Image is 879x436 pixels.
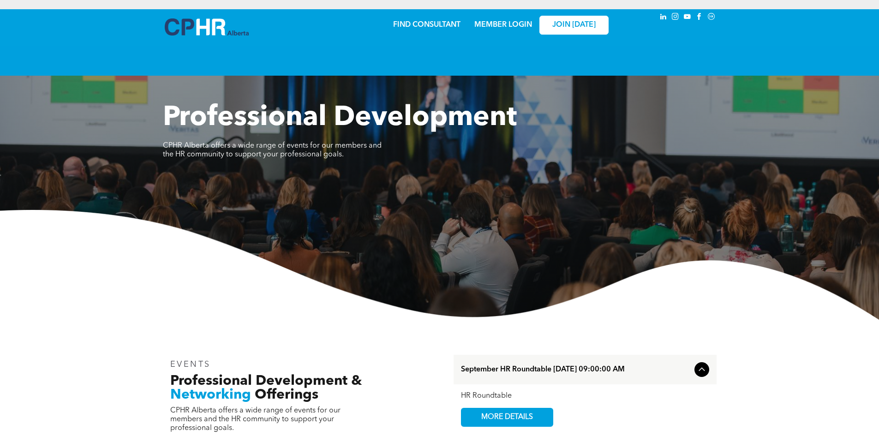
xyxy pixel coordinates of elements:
[474,21,532,29] a: MEMBER LOGIN
[461,365,691,374] span: September HR Roundtable [DATE] 09:00:00 AM
[255,388,318,402] span: Offerings
[658,12,669,24] a: linkedin
[170,407,341,432] span: CPHR Alberta offers a wide range of events for our members and the HR community to support your p...
[170,388,251,402] span: Networking
[393,21,460,29] a: FIND CONSULTANT
[165,18,249,36] img: A blue and white logo for cp alberta
[706,12,717,24] a: Social network
[163,104,517,132] span: Professional Development
[461,392,709,400] div: HR Roundtable
[552,21,596,30] span: JOIN [DATE]
[539,16,609,35] a: JOIN [DATE]
[461,408,553,427] a: MORE DETAILS
[170,374,362,388] span: Professional Development &
[682,12,693,24] a: youtube
[163,142,382,158] span: CPHR Alberta offers a wide range of events for our members and the HR community to support your p...
[670,12,681,24] a: instagram
[694,12,705,24] a: facebook
[170,360,211,369] span: EVENTS
[471,408,544,426] span: MORE DETAILS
